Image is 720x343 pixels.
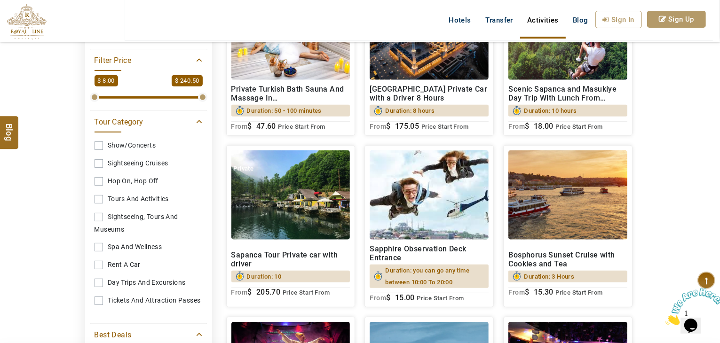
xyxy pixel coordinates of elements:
a: Rent A Car [95,256,203,273]
a: Show/Concerts [95,137,203,154]
span: $ 240.50 [172,75,202,87]
sub: From [508,123,525,130]
span: 18.00 [534,122,554,131]
a: PrivateSapanca Tour Private car with driverDuration: 10From$ 205.70 Price Start From [226,145,356,307]
span: $ [525,288,529,296]
a: Day Trips And Excursions [95,274,203,291]
sub: From [370,123,386,130]
span: Duration: you can go any time between 10:00 To 20:00 [385,265,484,288]
span: Price Start From [421,123,468,130]
img: Istanbul_Bosphorus_Sunset_Cruise.jpg [508,150,627,240]
span: Duration: 3 Hours [524,271,574,282]
span: $ [247,122,252,131]
a: Bosphorus Sunset Cruise with Cookies and TeaDuration: 3 HoursFrom$ 15.30 Price Start From [503,145,633,307]
h2: Sapanca Tour Private car with driver [231,250,350,268]
img: The Royal Line Holidays [7,4,47,39]
span: $ [247,288,252,296]
img: Chat attention grabber [4,4,62,41]
a: Sign Up [647,11,706,28]
h2: Scenic Sapanca and Masukiye Day Trip With Lunch From [GEOGRAPHIC_DATA] [508,85,627,102]
span: Price Start From [278,123,325,130]
a: Sightseeing Cruises [95,155,203,172]
a: Hop On, Hop Off [95,172,203,190]
a: Activities [520,11,566,30]
a: Sightseeing, tours and museums [95,208,203,238]
span: 205.70 [256,288,280,296]
h2: Private Turkish Bath Sauna And Massage In [GEOGRAPHIC_DATA] [231,85,350,102]
span: Price Start From [417,295,464,302]
span: Duration: 10 [247,271,282,282]
span: Duration: 10 hours [524,105,577,117]
a: Tour Category [95,116,203,127]
span: Duration: 8 hours [385,105,435,117]
sub: From [231,123,248,130]
h2: [GEOGRAPHIC_DATA] Private Car with a Driver 8 Hours [370,85,489,102]
a: Transfer [478,11,520,30]
a: Sign In [595,11,642,28]
span: Price Start From [283,289,330,296]
span: 175.05 [395,122,419,131]
a: Best Deals [95,328,203,340]
span: Private [234,165,254,172]
span: $ [525,122,529,131]
span: $ [386,293,390,302]
img: 7.jpg [370,150,489,240]
a: Tickets And Attraction Passes [95,292,203,309]
span: 1 [4,4,8,12]
a: Sapphire Observation Deck EntranceDuration: you can go any time between 10:00 To 20:00From$ 15.00... [364,145,494,307]
a: Spa And wellness [95,238,203,256]
span: 47.60 [256,122,276,131]
span: Blog [573,16,588,24]
span: 15.00 [395,293,415,302]
a: Tours and Activities [95,190,203,208]
iframe: chat widget [662,284,720,329]
a: Blog [566,11,595,30]
sub: From [231,288,248,296]
sub: From [370,294,386,302]
h2: Sapphire Observation Deck Entrance [370,244,489,262]
span: 15.30 [534,288,554,296]
sub: From [508,288,525,296]
span: Blog [3,123,16,131]
span: $ [386,122,390,131]
a: Hotels [442,11,478,30]
img: sapanca.jpg [231,150,350,240]
h2: Bosphorus Sunset Cruise with Cookies and Tea [508,250,627,268]
span: Duration: 50 - 100 minutes [247,105,322,117]
span: Price Start From [555,289,602,296]
span: Price Start From [555,123,602,130]
span: $ 8.00 [95,75,118,87]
